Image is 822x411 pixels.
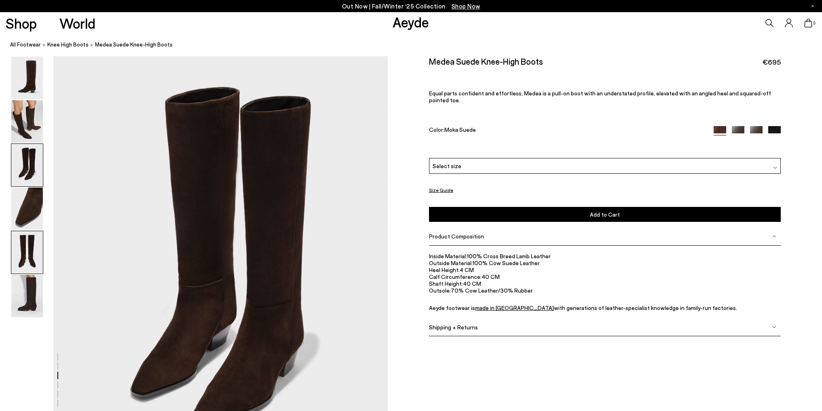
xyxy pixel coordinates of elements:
nav: breadcrumb [10,34,822,56]
span: 0 [812,21,816,25]
p: Out Now | Fall/Winter ‘25 Collection [342,1,480,11]
button: Add to Cart [429,207,781,221]
span: Add to Cart [590,211,620,217]
p: Aeyde footwear is with generations of leather-specialist knowledge in family-run factories. [429,304,781,311]
a: World [59,16,95,30]
li: 70% Cow Leather/30% Rubber [429,287,781,294]
span: Select size [433,162,461,170]
span: Heel Height: [429,266,460,273]
img: Medea Suede Knee-High Boots - Image 6 [11,275,43,317]
span: knee high boots [47,41,89,48]
img: Medea Suede Knee-High Boots - Image 3 [11,144,43,186]
img: Medea Suede Knee-High Boots - Image 2 [11,100,43,143]
span: Medea Suede Knee-High Boots [95,40,173,49]
p: Equal parts confident and effortless, Medea is a pull-on boot with an understated profile, elevat... [429,90,781,103]
button: Size Guide [429,185,453,195]
img: svg%3E [773,166,777,170]
li: 40 CM [429,280,781,287]
img: Medea Suede Knee-High Boots - Image 4 [11,188,43,230]
a: Aeyde [393,13,429,30]
span: Navigate to /collections/new-in [452,2,480,10]
img: svg%3E [772,325,776,329]
a: knee high boots [47,40,89,49]
span: €695 [763,57,781,67]
li: 4 CM [429,266,781,273]
span: Calf Circumference: [429,273,482,280]
span: Outsole: [429,287,451,294]
li: 40 CM [429,273,781,280]
li: 100% Cow Suede Leather [429,259,781,266]
a: made in [GEOGRAPHIC_DATA] [475,304,554,311]
a: Shop [6,16,37,30]
div: Color: [429,126,703,135]
img: svg%3E [772,234,776,238]
img: Medea Suede Knee-High Boots - Image 1 [11,57,43,99]
img: Medea Suede Knee-High Boots - Image 5 [11,231,43,274]
span: Shipping + Returns [429,324,478,331]
span: Moka Suede [444,126,476,133]
li: 100% Cross Breed Lamb Leather [429,253,781,259]
span: Inside Material: [429,253,467,259]
span: Outside Material: [429,259,473,266]
h2: Medea Suede Knee-High Boots [429,56,543,66]
span: Product Composition [429,233,484,240]
span: Shaft Height: [429,280,463,287]
a: All Footwear [10,40,41,49]
a: 0 [804,19,812,27]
